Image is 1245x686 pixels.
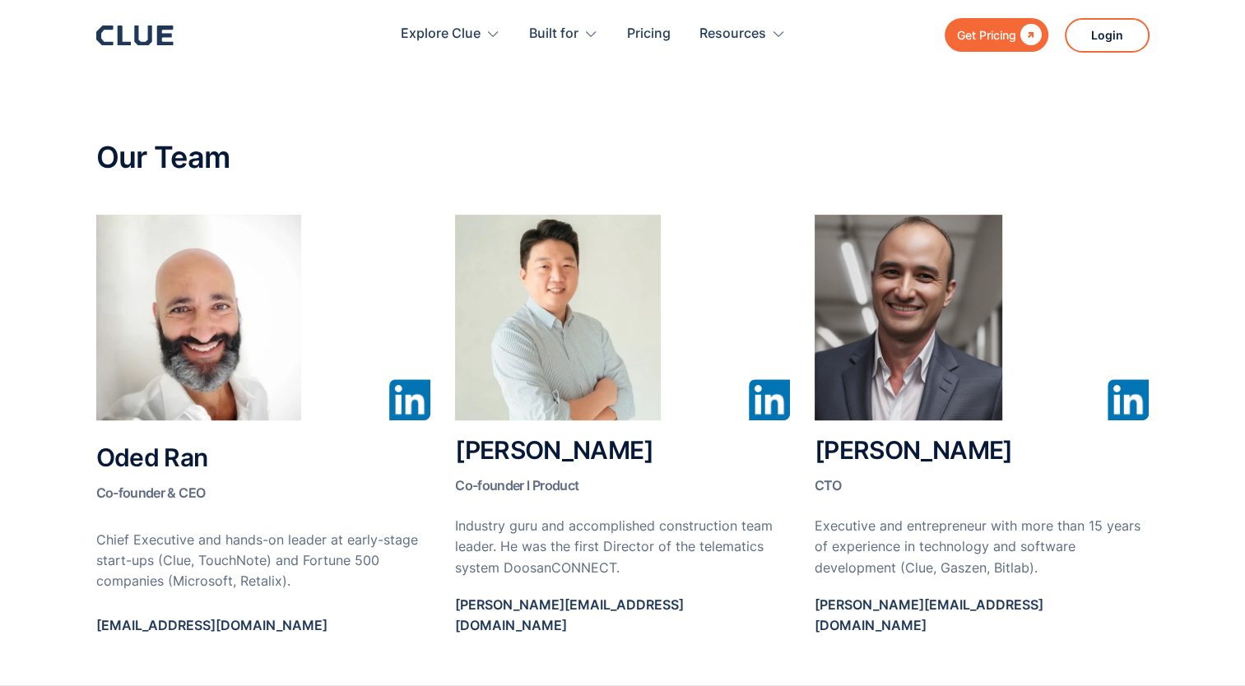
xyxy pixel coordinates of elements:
span: Co-founder & CEO [96,484,206,501]
p: [PERSON_NAME][EMAIL_ADDRESS][DOMAIN_NAME] [455,595,790,636]
div: Get Pricing [957,25,1016,45]
h2: [PERSON_NAME] [455,437,790,499]
div:  [1016,25,1042,45]
div: Resources [699,8,766,60]
iframe: Chat Widget [950,457,1245,686]
a: [PERSON_NAME][EMAIL_ADDRESS][DOMAIN_NAME] [455,595,790,652]
span: CTO [815,477,841,494]
p: Industry guru and accomplished construction team leader. He was the first Director of the telemat... [455,516,790,578]
p: Executive and entrepreneur with more than 15 years of experience in technology and software devel... [815,516,1150,578]
img: Rodrigo Mendez Clue Insights [815,215,1002,420]
div: Explore Clue [401,8,500,60]
p: [EMAIL_ADDRESS][DOMAIN_NAME] [96,615,431,636]
div: Built for [529,8,578,60]
span: Co-founder l Product [455,477,578,494]
a: Get Pricing [945,18,1048,52]
img: Linked In Icon [749,379,790,420]
a: Pricing [627,8,671,60]
div: Built for [529,8,598,60]
div: Explore Clue [401,8,481,60]
img: Linked In Icon [389,379,430,420]
a: [PERSON_NAME][EMAIL_ADDRESS][DOMAIN_NAME] [815,595,1150,652]
a: [EMAIL_ADDRESS][DOMAIN_NAME] [96,615,431,652]
p: [PERSON_NAME][EMAIL_ADDRESS][DOMAIN_NAME] [815,595,1150,636]
h2: Oded Ran [96,444,431,507]
p: Chief Executive and hands-on leader at early-stage start-ups (Clue, TouchNote) and Fortune 500 co... [96,530,431,592]
img: Jayden Change Clue Insights [455,215,661,420]
h2: [PERSON_NAME] [815,437,1150,499]
h2: Our Team [96,141,1150,174]
img: Oded Ran Clue Insights CEO [96,215,302,420]
a: Login [1065,18,1150,53]
div: Resources [699,8,786,60]
img: Linked In Icon [1108,379,1149,420]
